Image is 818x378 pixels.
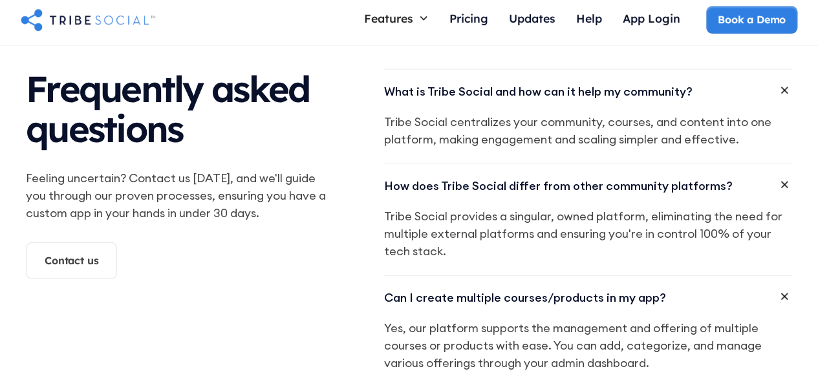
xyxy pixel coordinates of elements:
[439,6,499,34] a: Pricing
[364,11,413,25] div: Features
[384,289,666,306] div: Can I create multiple courses/products in my app?
[21,7,155,33] a: home
[26,242,117,278] a: Contact us
[384,319,792,372] p: Yes, our platform supports the management and offering of multiple courses or products with ease....
[509,11,555,25] div: Updates
[26,69,332,149] h2: Frequently asked questions
[706,6,797,34] a: Book a Demo
[384,177,733,194] div: How does Tribe Social differ from other community platforms?
[354,6,439,30] div: Features
[384,83,693,100] div: What is Tribe Social and how can it help my community?
[576,11,602,25] div: Help
[566,6,612,34] a: Help
[384,113,792,148] p: Tribe Social centralizes your community, courses, and content into one platform, making engagemen...
[449,11,488,25] div: Pricing
[499,6,566,34] a: Updates
[623,11,680,25] div: App Login
[612,6,691,34] a: App Login
[384,207,792,260] p: Tribe Social provides a singular, owned platform, eliminating the need for multiple external plat...
[26,169,332,222] p: Feeling uncertain? Contact us [DATE], and we'll guide you through our proven processes, ensuring ...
